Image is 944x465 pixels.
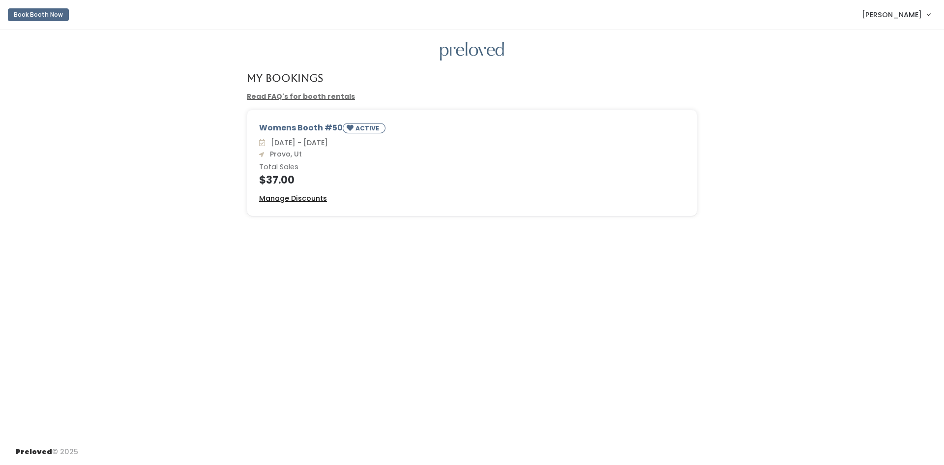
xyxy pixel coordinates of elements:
a: Read FAQ's for booth rentals [247,92,355,101]
img: preloved logo [440,42,504,61]
div: © 2025 [16,439,78,457]
h4: $37.00 [259,174,685,186]
span: [PERSON_NAME] [862,9,922,20]
div: Womens Booth #50 [259,122,685,137]
span: Preloved [16,447,52,457]
span: Provo, Ut [266,149,302,159]
a: Book Booth Now [8,4,69,26]
small: ACTIVE [355,124,381,132]
button: Book Booth Now [8,8,69,21]
a: [PERSON_NAME] [852,4,940,25]
h4: My Bookings [247,72,323,84]
h6: Total Sales [259,163,685,171]
span: [DATE] - [DATE] [267,138,328,148]
a: Manage Discounts [259,193,327,204]
u: Manage Discounts [259,193,327,203]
